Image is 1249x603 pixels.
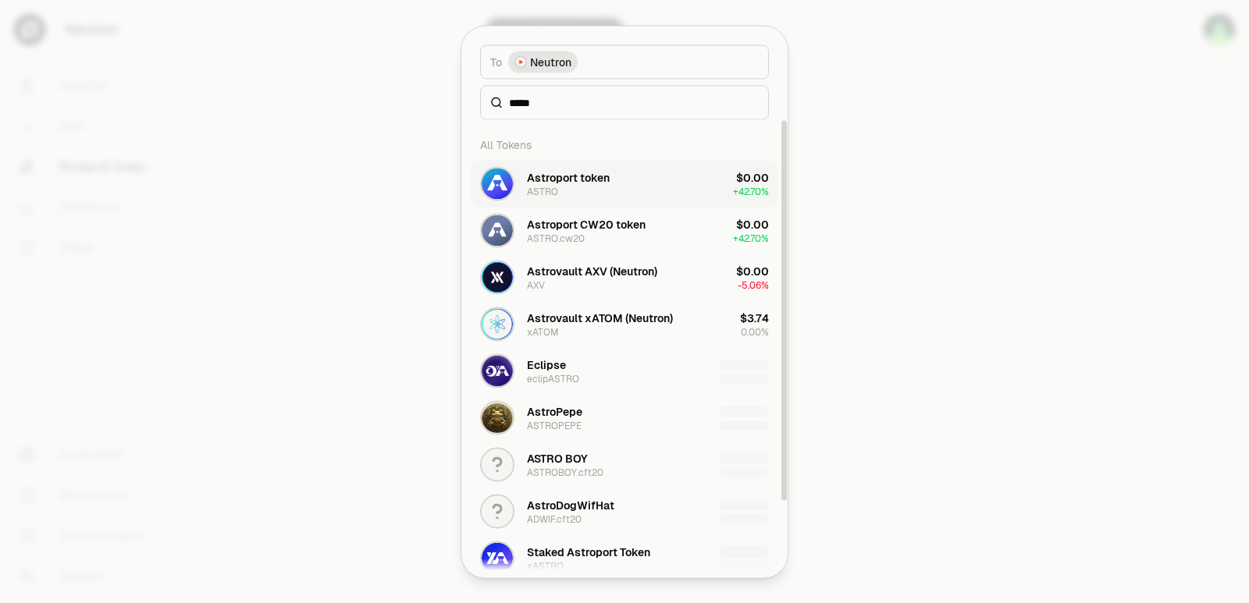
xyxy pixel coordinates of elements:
[471,347,778,394] button: eclipASTRO LogoEclipseeclipASTRO
[471,394,778,441] button: ASTROPEPE LogoAstroPepeASTROPEPE
[482,168,513,199] img: ASTRO Logo
[527,450,588,466] div: ASTRO BOY
[527,513,582,525] div: ADWIF.cft20
[527,169,610,185] div: Astroport token
[736,216,769,232] div: $0.00
[482,355,513,386] img: eclipASTRO Logo
[527,466,603,478] div: ASTROBOY.cft20
[733,185,769,197] span: + 42.70%
[471,488,778,534] button: AstroDogWifHatADWIF.cft20
[516,57,525,66] img: Neutron Logo
[736,263,769,278] div: $0.00
[482,261,513,293] img: AXV Logo
[527,372,579,385] div: eclipASTRO
[471,160,778,207] button: ASTRO LogoAstroport tokenASTRO$0.00+42.70%
[471,441,778,488] button: ASTRO BOYASTROBOY.cft20
[527,232,585,244] div: ASTRO.cw20
[527,559,564,572] div: xASTRO
[527,310,673,325] div: Astrovault xATOM (Neutron)
[482,215,513,246] img: ASTRO.cw20 Logo
[527,356,566,372] div: Eclipse
[527,216,646,232] div: Astroport CW20 token
[527,544,650,559] div: Staked Astroport Token
[741,325,769,338] span: 0.00%
[471,300,778,347] button: xATOM LogoAstrovault xATOM (Neutron)xATOM$3.740.00%
[471,129,778,160] div: All Tokens
[736,169,769,185] div: $0.00
[738,278,769,291] span: -5.06%
[480,44,769,79] button: ToNeutron LogoNeutron
[527,263,657,278] div: Astrovault AXV (Neutron)
[471,207,778,254] button: ASTRO.cw20 LogoAstroport CW20 tokenASTRO.cw20$0.00+42.70%
[490,54,502,69] span: To
[733,232,769,244] span: + 42.70%
[527,185,558,197] div: ASTRO
[482,402,513,433] img: ASTROPEPE Logo
[527,497,614,513] div: AstroDogWifHat
[740,310,769,325] div: $3.74
[471,254,778,300] button: AXV LogoAstrovault AXV (Neutron)AXV$0.00-5.06%
[527,325,559,338] div: xATOM
[527,278,545,291] div: AXV
[471,534,778,581] button: xASTRO LogoStaked Astroport TokenxASTRO
[530,54,571,69] span: Neutron
[482,308,513,339] img: xATOM Logo
[482,542,513,573] img: xASTRO Logo
[527,419,582,431] div: ASTROPEPE
[527,403,582,419] div: AstroPepe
